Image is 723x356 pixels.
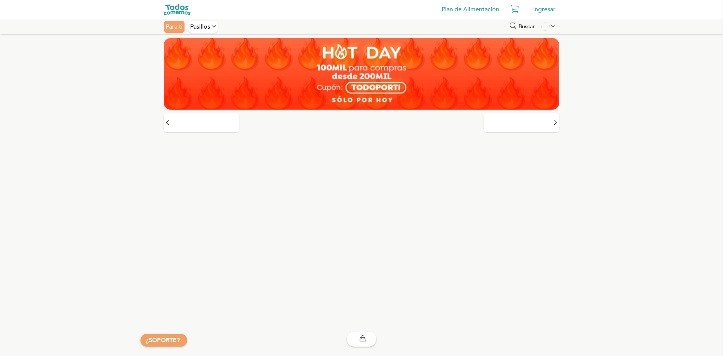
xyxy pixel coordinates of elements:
span: Buscar [519,23,535,30]
div: Pasillos [188,21,218,33]
img: todoscomemos [164,4,191,15]
button: ¿SOPORTE? [140,334,187,347]
a: Plan de Alimentación [438,2,503,17]
div: Ingresar [529,2,559,17]
a: ¿SOPORTE? [146,336,180,344]
div: Para ti [164,21,185,33]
